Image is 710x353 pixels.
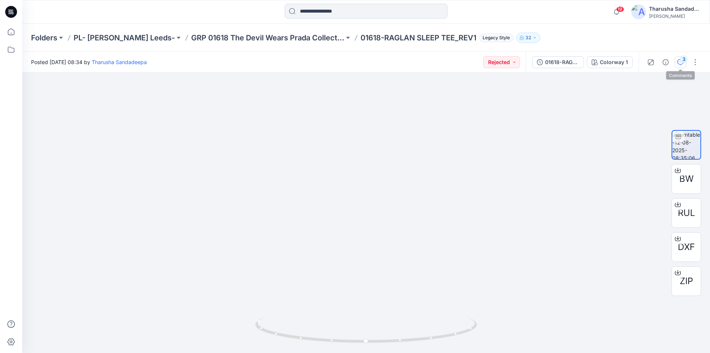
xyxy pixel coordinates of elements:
img: turntable-12-08-2025-08:35:06 [672,131,700,159]
button: Colorway 1 [587,56,633,68]
button: 32 [516,33,540,43]
a: GRP 01618 The Devil Wears Prada Collection [191,33,344,43]
a: PL- [PERSON_NAME] Leeds- [74,33,175,43]
a: Folders [31,33,57,43]
span: BW [679,172,694,186]
button: 3 [674,56,686,68]
button: Details [660,56,672,68]
p: 32 [525,34,531,42]
img: avatar [631,4,646,19]
span: ZIP [680,274,693,288]
div: 3 [680,56,687,63]
span: 19 [616,6,624,12]
div: [PERSON_NAME] [649,13,701,19]
p: 01618-RAGLAN SLEEP TEE_REV1 [361,33,476,43]
span: RUL [678,206,695,220]
div: 01618-RAGLAN SLEEP TEE_REV1 [545,58,579,66]
button: Legacy Style [476,33,513,43]
div: Colorway 1 [600,58,628,66]
a: Tharusha Sandadeepa [92,59,147,65]
span: DXF [678,240,695,254]
span: Legacy Style [479,33,513,42]
span: Posted [DATE] 08:34 by [31,58,147,66]
button: 01618-RAGLAN SLEEP TEE_REV1 [532,56,584,68]
img: eyJhbGciOiJIUzI1NiIsImtpZCI6IjAiLCJzbHQiOiJzZXMiLCJ0eXAiOiJKV1QifQ.eyJkYXRhIjp7InR5cGUiOiJzdG9yYW... [304,47,429,353]
div: Tharusha Sandadeepa [649,4,701,13]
